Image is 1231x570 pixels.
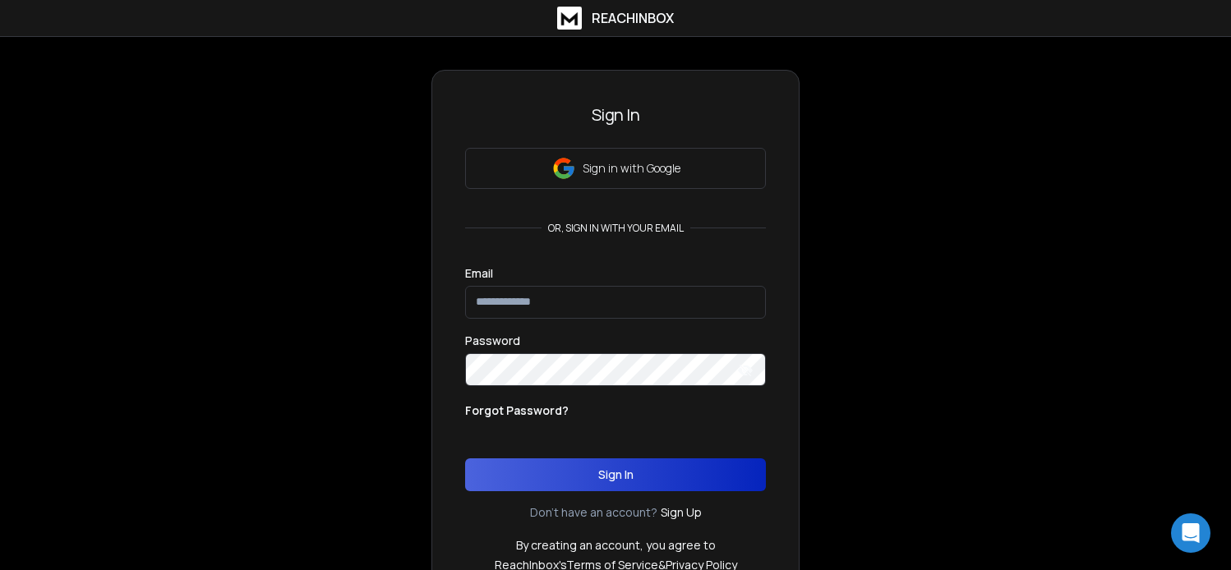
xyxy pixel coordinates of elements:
button: Sign in with Google [465,148,766,189]
label: Email [465,268,493,279]
p: or, sign in with your email [542,222,690,235]
p: Forgot Password? [465,402,569,419]
h1: ReachInbox [592,8,674,28]
h3: Sign In [465,103,766,126]
button: Sign In [465,458,766,491]
p: Don't have an account? [530,504,657,521]
p: By creating an account, you agree to [516,537,716,554]
p: Sign in with Google [583,160,680,177]
label: Password [465,335,520,347]
div: Open Intercom Messenger [1171,513,1210,553]
a: Sign Up [661,504,702,521]
img: logo [557,7,582,30]
a: ReachInbox [557,7,674,30]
